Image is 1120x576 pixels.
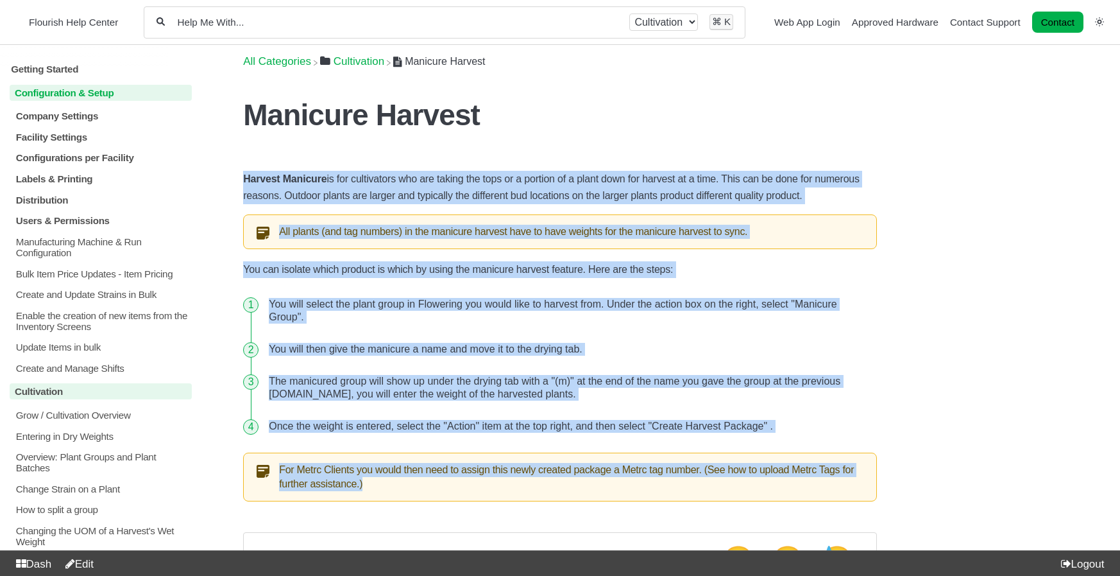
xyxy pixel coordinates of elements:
[10,236,192,258] a: Manufacturing Machine & Run Configuration
[15,410,192,421] p: Grow / Cultivation Overview
[243,98,877,132] h1: Manicure Harvest
[774,17,840,28] a: Web App Login navigation item
[405,56,485,67] span: Manicure Harvest
[10,504,192,515] a: How to split a group
[15,484,192,494] p: Change Strain on a Plant
[15,132,192,143] p: Facility Settings
[10,215,192,226] a: Users & Permissions
[950,17,1021,28] a: Contact Support navigation item
[243,173,327,184] strong: Harvest Manicure
[10,194,192,205] a: Distribution
[264,410,877,442] li: Once the weight is entered, select the "Action" item at the top right, and then select "Create Ha...
[10,132,192,143] a: Facility Settings
[15,504,192,515] p: How to split a group
[264,288,877,333] li: You will select the plant group in Flowering you would like to harvest from. Under the action box...
[10,342,192,353] a: Update Items in bulk
[10,289,192,300] a: Create and Update Strains in Bulk
[176,16,618,28] input: Help Me With...
[768,544,808,575] button: Neutral feedback button
[15,236,192,258] p: Manufacturing Machine & Run Configuration
[852,17,938,28] a: Approved Hardware navigation item
[15,194,192,205] p: Distribution
[10,110,192,121] a: Company Settings
[264,333,877,365] li: You will then give the manicure a name and move it to the drying tab.
[10,451,192,473] a: Overview: Plant Groups and Plant Batches
[15,310,192,332] p: Enable the creation of new items from the Inventory Screens
[15,215,192,226] p: Users & Permissions
[10,383,192,399] a: Cultivation
[320,55,384,67] a: Cultivation
[10,85,192,101] a: Configuration & Setup
[15,451,192,473] p: Overview: Plant Groups and Plant Batches
[15,342,192,353] p: Update Items in bulk
[264,365,877,410] li: The manicured group will show up under the drying tab with a "(m)" at the end of the name you gav...
[817,544,857,575] button: Negative feedback button
[10,152,192,163] a: Configurations per Facility
[15,152,192,163] p: Configurations per Facility
[10,173,192,184] a: Labels & Printing
[1032,12,1083,33] a: Contact
[243,453,877,502] div: For Metrc Clients you would then need to assign this newly created package a Metrc tag number. (S...
[10,484,192,494] a: Change Strain on a Plant
[15,525,192,547] p: Changing the UOM of a Harvest's Wet Weight
[15,110,192,121] p: Company Settings
[712,16,722,27] kbd: ⌘
[1095,16,1104,27] a: Switch dark mode setting
[718,544,758,575] button: Positive feedback button
[243,214,877,249] div: All plants (and tag numbers) in the manicure harvest have to have weights for the manicure harves...
[10,410,192,421] a: Grow / Cultivation Overview
[60,558,94,570] a: Edit
[243,55,311,67] a: Breadcrumb link to All Categories
[1029,13,1087,31] li: Contact desktop
[15,173,192,184] p: Labels & Printing
[15,268,192,279] p: Bulk Item Price Updates - Item Pricing
[15,363,192,374] p: Create and Manage Shifts
[16,13,118,31] a: Flourish Help Center
[10,268,192,279] a: Bulk Item Price Updates - Item Pricing
[15,430,192,441] p: Entering in Dry Weights
[334,55,384,68] span: ​Cultivation
[724,16,731,27] kbd: K
[243,55,311,68] span: All Categories
[15,289,192,300] p: Create and Update Strains in Bulk
[29,17,118,28] span: Flourish Help Center
[10,64,192,74] a: Getting Started
[243,261,877,278] p: You can isolate which product is which by using the manicure harvest feature. Here are the steps:
[10,430,192,441] a: Entering in Dry Weights
[243,171,877,204] p: is for cultivators who are taking the tops or a portion of a plant down for harvest at a time. Th...
[10,310,192,332] a: Enable the creation of new items from the Inventory Screens
[10,558,51,570] a: Dash
[10,525,192,547] a: Changing the UOM of a Harvest's Wet Weight
[16,13,22,31] img: Flourish Help Center Logo
[10,363,192,374] a: Create and Manage Shifts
